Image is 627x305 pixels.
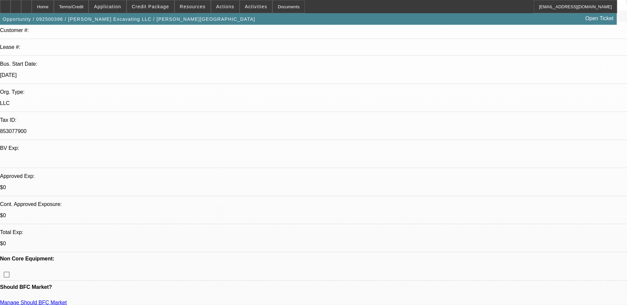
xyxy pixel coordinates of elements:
a: Open Ticket [583,13,616,24]
button: Resources [175,0,211,13]
button: Credit Package [127,0,174,13]
button: Application [89,0,126,13]
span: Application [94,4,121,9]
span: Actions [216,4,234,9]
span: Credit Package [132,4,169,9]
span: Resources [180,4,206,9]
span: Activities [245,4,267,9]
button: Activities [240,0,272,13]
button: Actions [211,0,239,13]
span: Opportunity / 092500396 / [PERSON_NAME] Excavating LLC / [PERSON_NAME][GEOGRAPHIC_DATA] [3,17,255,22]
